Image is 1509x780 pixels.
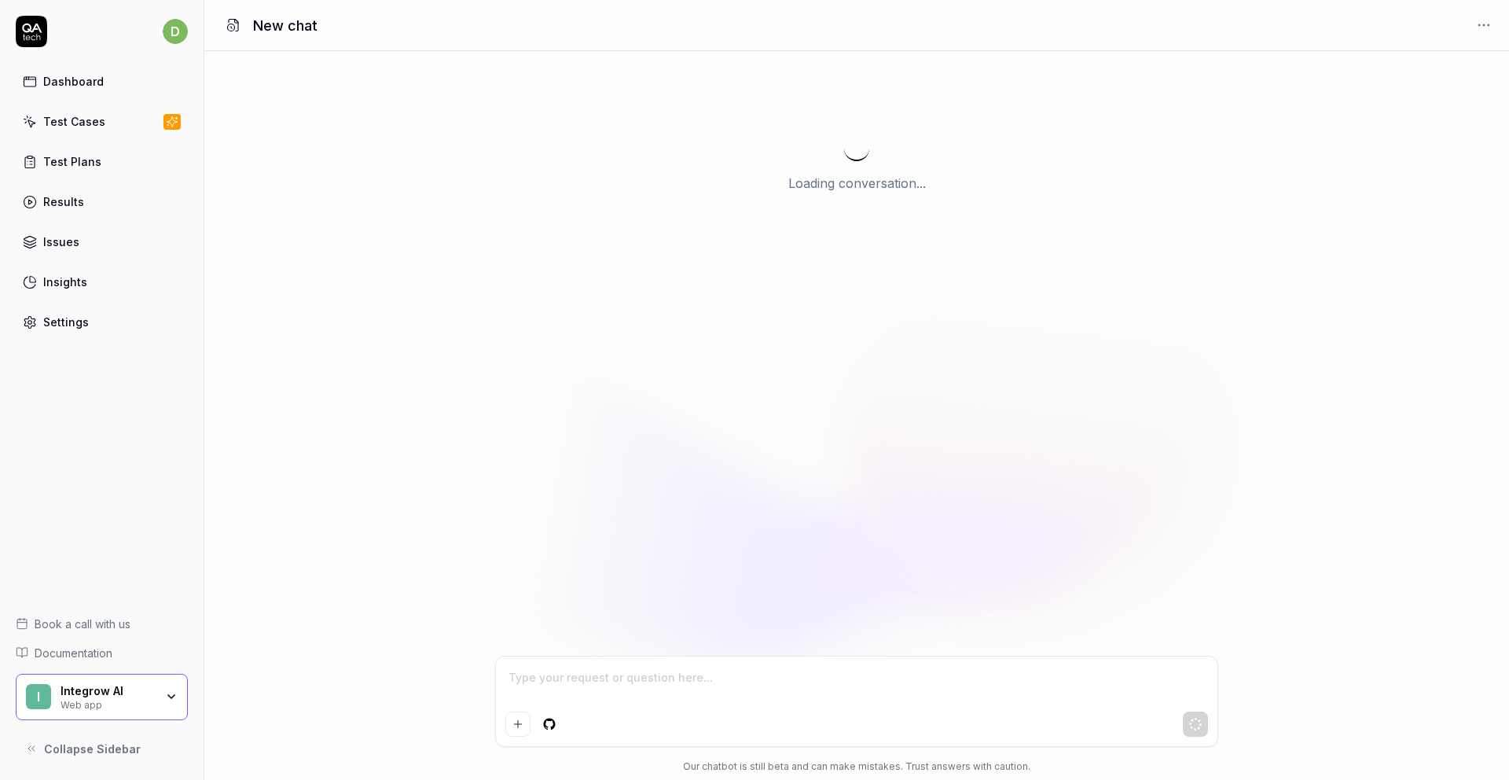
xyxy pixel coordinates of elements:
div: Insights [43,274,87,290]
span: d [163,19,188,44]
div: Our chatbot is still beta and can make mistakes. Trust answers with caution. [495,760,1218,774]
a: Test Plans [16,146,188,177]
div: Test Cases [43,113,105,130]
div: Settings [43,314,89,330]
span: Documentation [35,645,112,661]
button: Collapse Sidebar [16,733,188,764]
div: Test Plans [43,153,101,170]
a: Book a call with us [16,616,188,632]
a: Test Cases [16,106,188,137]
div: Dashboard [43,73,104,90]
h1: New chat [253,15,318,36]
div: Results [43,193,84,210]
a: Results [16,186,188,217]
div: Web app [61,697,155,710]
div: Issues [43,234,79,250]
span: I [26,684,51,709]
a: Issues [16,226,188,257]
button: Add attachment [505,712,531,737]
a: Dashboard [16,66,188,97]
button: d [163,16,188,47]
p: Loading conversation... [788,174,926,193]
span: Collapse Sidebar [44,741,141,757]
a: Documentation [16,645,188,661]
a: Settings [16,307,188,337]
div: Integrow AI [61,684,155,698]
a: Insights [16,267,188,297]
span: Book a call with us [35,616,130,632]
button: IIntegrow AIWeb app [16,674,188,721]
